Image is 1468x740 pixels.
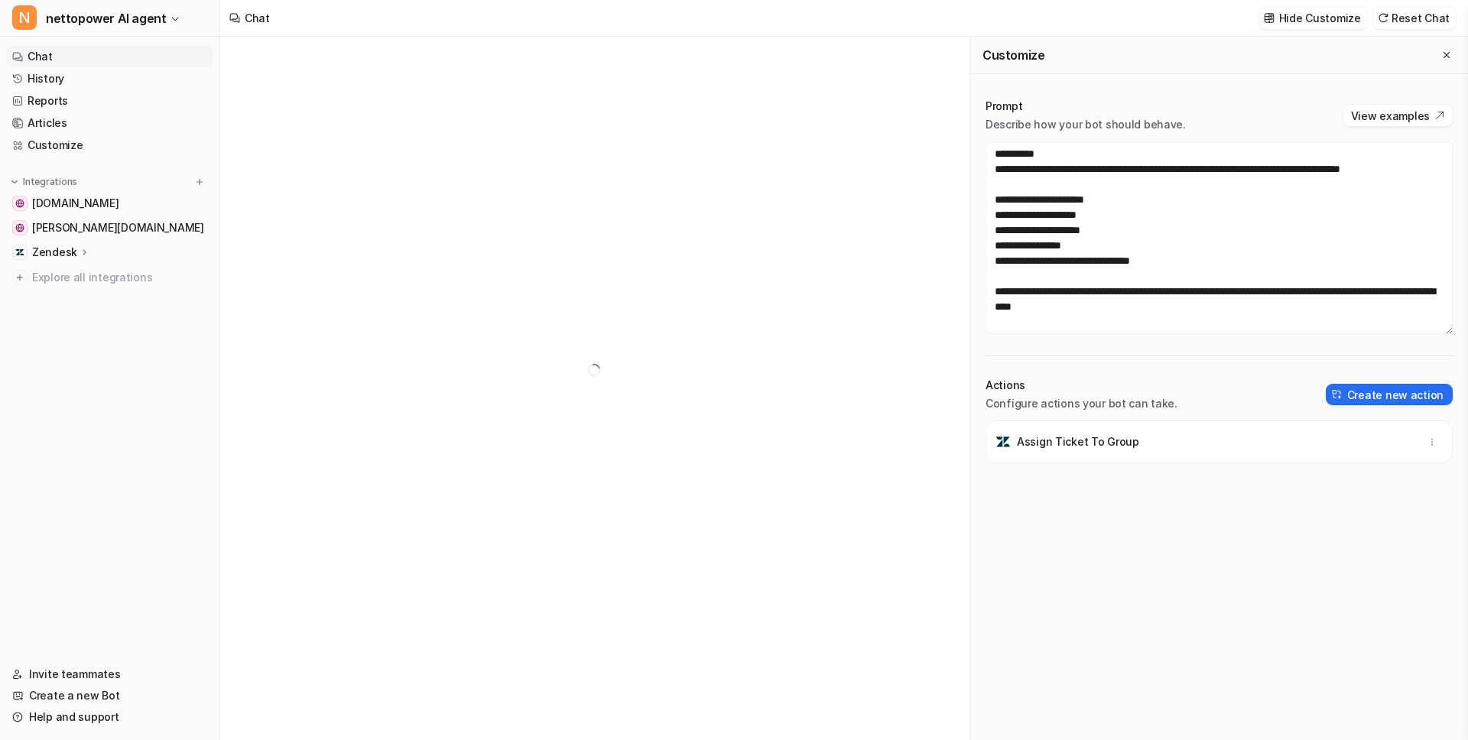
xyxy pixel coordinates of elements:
img: customize [1264,12,1275,24]
a: www.nettopower.dk[DOMAIN_NAME] [6,193,213,214]
div: Chat [245,10,270,26]
a: Invite teammates [6,664,213,685]
img: Assign Ticket To Group icon [995,434,1011,450]
img: create-action-icon.svg [1332,389,1343,400]
a: Articles [6,112,213,134]
a: kunde.nettopower.dk[PERSON_NAME][DOMAIN_NAME] [6,217,213,239]
img: kunde.nettopower.dk [15,223,24,232]
a: Create a new Bot [6,685,213,706]
img: menu_add.svg [194,177,205,187]
img: explore all integrations [12,270,28,285]
button: View examples [1343,105,1453,126]
span: N [12,5,37,30]
span: nettopower AI agent [46,8,166,29]
a: Customize [6,135,213,156]
a: Help and support [6,706,213,728]
button: Create new action [1326,384,1453,405]
span: [DOMAIN_NAME] [32,196,119,211]
p: Hide Customize [1279,10,1361,26]
h2: Customize [982,47,1044,63]
button: Reset Chat [1373,7,1456,29]
a: Chat [6,46,213,67]
span: Explore all integrations [32,265,207,290]
img: www.nettopower.dk [15,199,24,208]
p: Prompt [986,99,1186,114]
img: expand menu [9,177,20,187]
button: Integrations [6,174,82,190]
a: Reports [6,90,213,112]
p: Configure actions your bot can take. [986,396,1177,411]
a: Explore all integrations [6,267,213,288]
img: Zendesk [15,248,24,257]
p: Assign Ticket To Group [1017,434,1139,450]
button: Close flyout [1437,46,1456,64]
span: [PERSON_NAME][DOMAIN_NAME] [32,220,204,235]
p: Zendesk [32,245,77,260]
p: Describe how your bot should behave. [986,117,1186,132]
p: Integrations [23,176,77,188]
a: History [6,68,213,89]
p: Actions [986,378,1177,393]
button: Hide Customize [1259,7,1367,29]
img: reset [1378,12,1388,24]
